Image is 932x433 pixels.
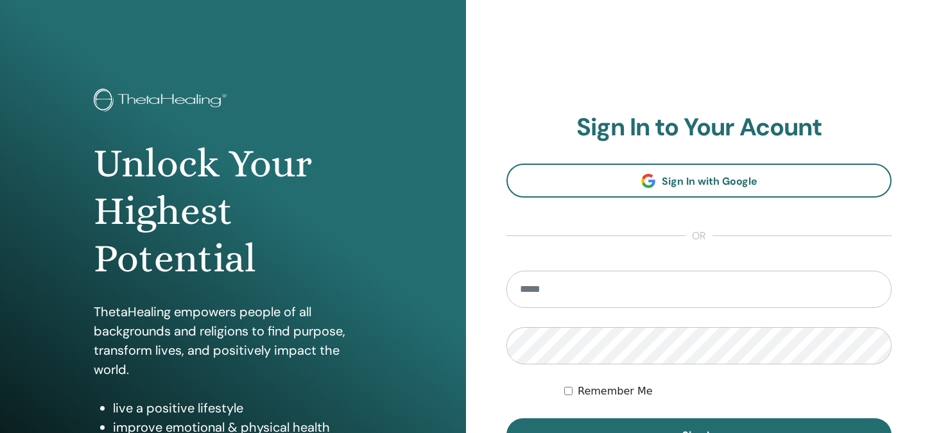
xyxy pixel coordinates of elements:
[686,228,712,244] span: or
[94,302,372,379] p: ThetaHealing empowers people of all backgrounds and religions to find purpose, transform lives, a...
[662,174,757,188] span: Sign In with Google
[506,113,892,142] h2: Sign In to Your Acount
[564,384,892,399] div: Keep me authenticated indefinitely or until I manually logout
[578,384,653,399] label: Remember Me
[506,164,892,198] a: Sign In with Google
[94,140,372,283] h1: Unlock Your Highest Potential
[113,398,372,418] li: live a positive lifestyle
